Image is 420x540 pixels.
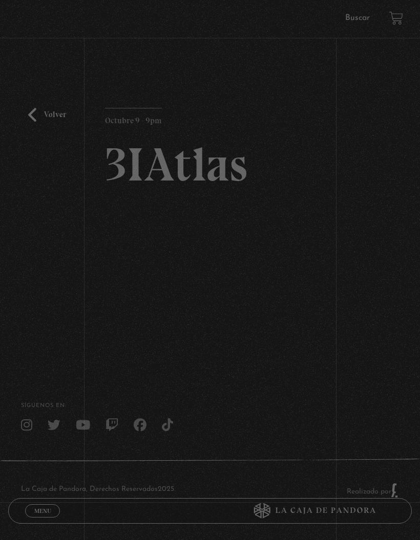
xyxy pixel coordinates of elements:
[21,403,399,409] h4: SÍguenos en:
[345,14,370,22] a: Buscar
[105,141,314,188] h2: 3IAtlas
[389,11,403,25] a: View your shopping cart
[34,508,51,514] span: Menu
[31,516,55,524] span: Cerrar
[105,204,314,321] iframe: Dailymotion video player – 3IATLAS
[28,108,66,122] a: Volver
[347,488,399,496] a: Realizado por
[21,483,174,498] p: La Caja de Pandora, Derechos Reservados 2025
[105,108,162,128] p: Octubre 9 - 9pm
